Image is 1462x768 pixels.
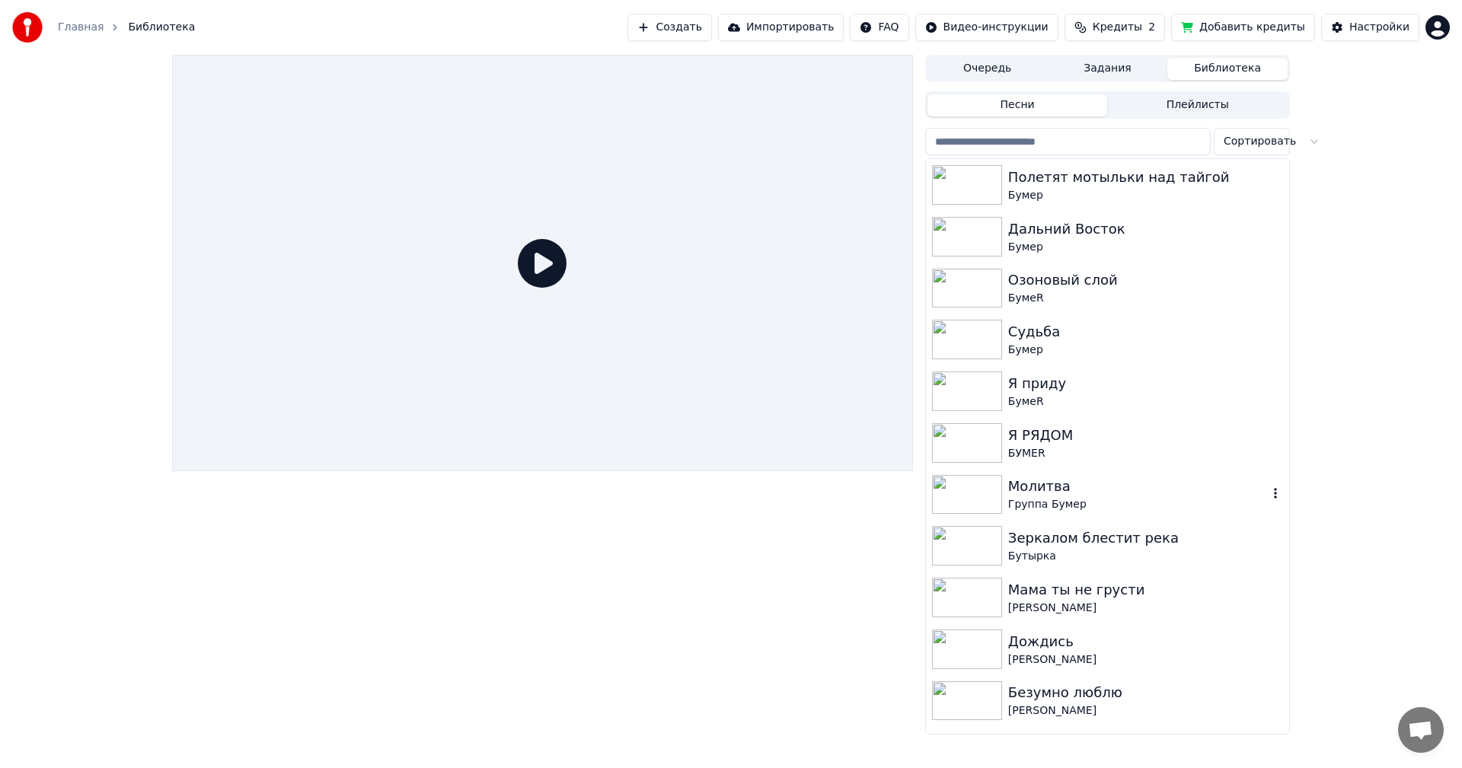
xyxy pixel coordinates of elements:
[1167,58,1288,80] button: Библиотека
[1008,446,1283,461] div: БУМЕR
[1148,20,1155,35] span: 2
[128,20,195,35] span: Библиотека
[1093,20,1142,35] span: Кредиты
[1008,703,1283,719] div: [PERSON_NAME]
[1398,707,1444,753] a: Открытый чат
[1048,58,1168,80] button: Задания
[718,14,844,41] button: Импортировать
[927,58,1048,80] button: Очередь
[1008,579,1283,601] div: Мама ты не грусти
[1008,497,1268,512] div: Группа Бумер
[1008,527,1283,549] div: Зеркалом блестит река
[1171,14,1315,41] button: Добавить кредиты
[1224,134,1296,149] span: Сортировать
[1008,343,1283,358] div: Бумер
[627,14,711,41] button: Создать
[1008,167,1283,188] div: Полетят мотыльки над тайгой
[1107,94,1288,116] button: Плейлисты
[1008,188,1283,203] div: Бумер
[1008,631,1283,652] div: Дождись
[1008,601,1283,616] div: [PERSON_NAME]
[915,14,1058,41] button: Видео-инструкции
[1008,269,1283,291] div: Озоновый слой
[927,94,1108,116] button: Песни
[1008,218,1283,240] div: Дальний Восток
[1008,291,1283,306] div: БумеR
[850,14,908,41] button: FAQ
[1008,682,1283,703] div: Безумно люблю
[1008,652,1283,668] div: [PERSON_NAME]
[1008,549,1283,564] div: Бутырка
[12,12,43,43] img: youka
[1065,14,1165,41] button: Кредиты2
[58,20,104,35] a: Главная
[1008,394,1283,409] div: БумеR
[1008,476,1268,497] div: Молитва
[1008,373,1283,394] div: Я приду
[1008,240,1283,255] div: Бумер
[1349,20,1409,35] div: Настройки
[1008,321,1283,343] div: Судьба
[58,20,195,35] nav: breadcrumb
[1321,14,1419,41] button: Настройки
[1008,425,1283,446] div: Я РЯДОМ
